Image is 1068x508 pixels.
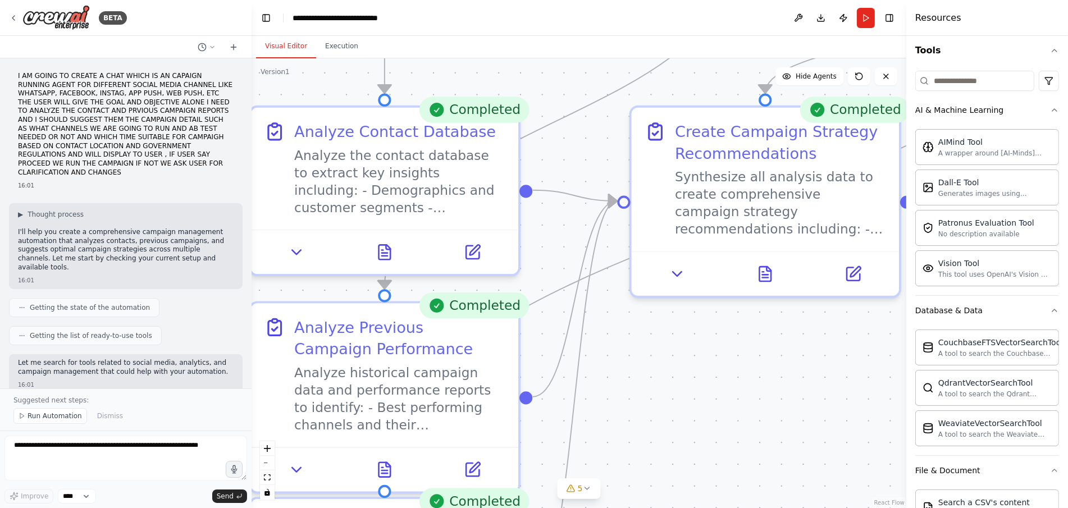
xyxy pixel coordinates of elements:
[915,104,1003,116] div: AI & Machine Learning
[675,168,886,238] div: Synthesize all analysis data to create comprehensive campaign strategy recommendations including:...
[882,10,897,26] button: Hide right sidebar
[915,95,1059,125] button: AI & Machine Learning
[938,136,1052,148] div: AIMind Tool
[249,301,521,494] div: CompletedAnalyze Previous Campaign PerformanceAnalyze historical campaign data and performance re...
[99,11,127,25] div: BETA
[923,423,934,434] img: WeaviateVectorSearchTool
[533,179,617,212] g: Edge from 09d248eb-42c0-415b-83f8-989f39def3d0 to 286c3534-ff62-41b4-9dd1-410638d8f0b9
[260,470,275,485] button: fit view
[435,239,510,265] button: Open in side panel
[226,461,243,478] button: Click to speak your automation idea
[18,181,234,190] div: 16:01
[938,430,1052,439] div: A tool to search the Weaviate database for relevant information on internal documents.
[4,489,53,504] button: Improve
[256,35,316,58] button: Visual Editor
[13,396,238,405] p: Suggested next steps:
[18,359,234,376] p: Let me search for tools related to social media, analytics, and campaign management that could he...
[796,72,837,81] span: Hide Agents
[938,497,1052,508] div: Search a CSV's content
[923,263,934,274] img: VisionTool
[18,228,234,272] p: I'll help you create a comprehensive campaign management automation that analyzes contacts, previ...
[419,292,530,318] div: Completed
[915,465,980,476] div: File & Document
[435,457,510,483] button: Open in side panel
[533,190,617,408] g: Edge from 1577515f-7fae-4bb8-a0d4-21ced7787297 to 286c3534-ff62-41b4-9dd1-410638d8f0b9
[915,456,1059,485] button: File & Document
[293,12,416,24] nav: breadcrumb
[261,67,290,76] div: Version 1
[260,441,275,500] div: React Flow controls
[629,106,901,298] div: CompletedCreate Campaign Strategy RecommendationsSynthesize all analysis data to create comprehen...
[260,485,275,500] button: toggle interactivity
[915,35,1059,66] button: Tools
[915,125,1059,295] div: AI & Machine Learning
[18,381,234,389] div: 16:01
[217,492,234,501] span: Send
[775,67,843,85] button: Hide Agents
[260,456,275,470] button: zoom out
[938,377,1052,388] div: QdrantVectorSearchTool
[800,97,910,122] div: Completed
[923,342,934,353] img: CouchbaseFTSVectorSearchTool
[18,276,234,285] div: 16:01
[28,210,84,219] span: Thought process
[938,418,1052,429] div: WeaviateVectorSearchTool
[938,230,1034,239] div: No description available
[938,149,1052,158] div: A wrapper around [AI-Minds]([URL][DOMAIN_NAME]). Useful for when you need answers to questions fr...
[30,303,150,312] span: Getting the state of the automation
[816,261,891,287] button: Open in side panel
[22,5,90,30] img: Logo
[30,331,152,340] span: Getting the list of ready-to-use tools
[339,239,431,265] button: View output
[938,217,1034,228] div: Patronus Evaluation Tool
[558,478,601,499] button: 5
[915,325,1059,455] div: Database & Data
[92,408,129,424] button: Dismiss
[938,189,1052,198] div: Generates images using OpenAI's Dall-E model.
[938,270,1052,279] div: This tool uses OpenAI's Vision API to describe the contents of an image.
[18,210,23,219] span: ▶
[294,364,505,434] div: Analyze historical campaign data and performance reports to identify: - Best performing channels ...
[294,121,496,143] div: Analyze Contact Database
[294,317,505,360] div: Analyze Previous Campaign Performance
[923,182,934,193] img: DallETool
[938,390,1052,399] div: A tool to search the Qdrant database for relevant information on internal documents.
[578,483,583,494] span: 5
[28,411,82,420] span: Run Automation
[923,141,934,153] img: AIMindTool
[18,210,84,219] button: ▶Thought process
[874,500,905,506] a: React Flow attribution
[915,305,983,316] div: Database & Data
[938,337,1063,348] div: CouchbaseFTSVectorSearchTool
[18,72,234,177] p: I AM GOING TO CREATE A CHAT WHICH IS AN CAPAIGN RUNNING AGENT FOR DIFFERENT SOCIAL MEDIA CHANNEL ...
[923,382,934,393] img: QdrantVectorSearchTool
[719,261,811,287] button: View output
[938,177,1052,188] div: Dall-E Tool
[915,296,1059,325] button: Database & Data
[97,411,123,420] span: Dismiss
[915,11,961,25] h4: Resources
[675,121,886,164] div: Create Campaign Strategy Recommendations
[294,147,505,216] div: Analyze the contact database to extract key insights including: - Demographics and customer segme...
[258,10,274,26] button: Hide left sidebar
[225,40,243,54] button: Start a new chat
[923,222,934,234] img: PatronusEvalTool
[316,35,367,58] button: Execution
[13,408,87,424] button: Run Automation
[193,40,220,54] button: Switch to previous chat
[419,97,530,122] div: Completed
[938,258,1052,269] div: Vision Tool
[339,457,431,483] button: View output
[249,106,521,276] div: CompletedAnalyze Contact DatabaseAnalyze the contact database to extract key insights including: ...
[21,492,48,501] span: Improve
[260,441,275,456] button: zoom in
[212,489,247,503] button: Send
[938,349,1063,358] div: A tool to search the Couchbase database for relevant information on internal documents.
